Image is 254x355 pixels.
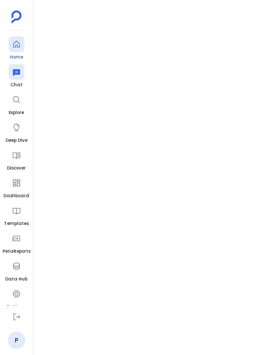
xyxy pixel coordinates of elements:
a: PetaReports [3,231,30,255]
span: Settings [7,303,26,310]
a: P [8,332,25,349]
span: Explore [9,109,24,116]
a: Templates [4,203,29,227]
a: Discover [7,147,26,172]
span: Discover [7,165,26,172]
a: Home [9,36,24,61]
span: Chat [9,81,24,88]
a: Chat [9,64,24,88]
span: PetaReports [3,248,30,255]
span: Data Hub [5,276,27,283]
a: Deep Dive [6,120,27,144]
span: Dashboard [3,192,29,199]
span: Deep Dive [6,137,27,144]
a: Dashboard [3,175,29,199]
span: Home [9,54,24,61]
a: Data Hub [5,258,27,283]
img: petavue logo [11,10,22,23]
span: Templates [4,220,29,227]
a: Explore [9,92,24,116]
a: Settings [7,286,26,310]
